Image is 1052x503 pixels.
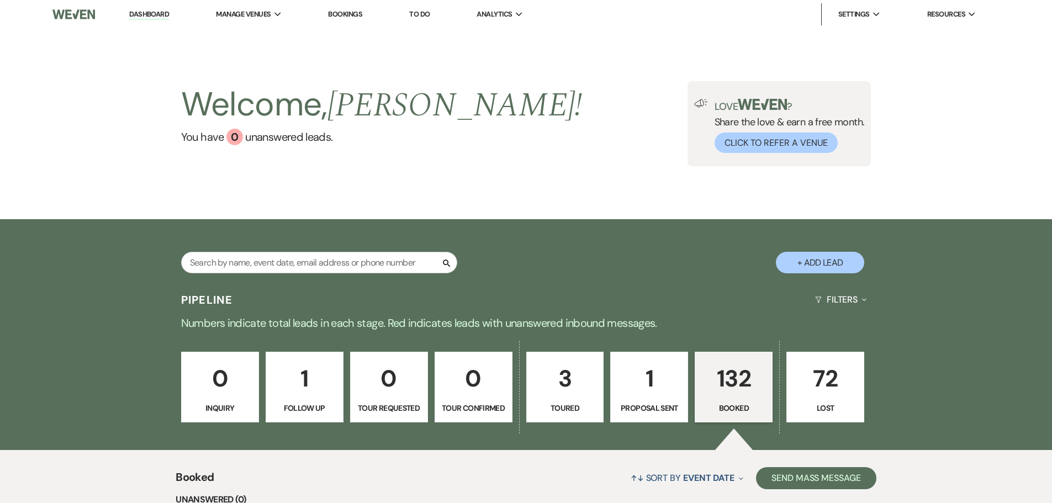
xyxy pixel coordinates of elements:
[435,352,512,422] a: 0Tour Confirmed
[181,81,583,129] h2: Welcome,
[442,360,505,397] p: 0
[715,133,838,153] button: Click to Refer a Venue
[738,99,787,110] img: weven-logo-green.svg
[786,352,864,422] a: 72Lost
[188,402,252,414] p: Inquiry
[533,402,597,414] p: Toured
[694,99,708,108] img: loud-speaker-illustration.svg
[188,360,252,397] p: 0
[216,9,271,20] span: Manage Venues
[409,9,430,19] a: To Do
[715,99,865,112] p: Love ?
[357,360,421,397] p: 0
[526,352,604,422] a: 3Toured
[328,9,362,19] a: Bookings
[357,402,421,414] p: Tour Requested
[776,252,864,273] button: + Add Lead
[181,252,457,273] input: Search by name, event date, email address or phone number
[683,472,734,484] span: Event Date
[181,292,233,308] h3: Pipeline
[617,402,681,414] p: Proposal Sent
[702,360,765,397] p: 132
[610,352,688,422] a: 1Proposal Sent
[811,285,871,314] button: Filters
[181,352,259,422] a: 0Inquiry
[533,360,597,397] p: 3
[756,467,876,489] button: Send Mass Message
[129,314,924,332] p: Numbers indicate total leads in each stage. Red indicates leads with unanswered inbound messages.
[477,9,512,20] span: Analytics
[794,402,857,414] p: Lost
[129,9,169,20] a: Dashboard
[327,80,583,131] span: [PERSON_NAME] !
[176,469,214,493] span: Booked
[442,402,505,414] p: Tour Confirmed
[273,360,336,397] p: 1
[350,352,428,422] a: 0Tour Requested
[52,3,94,26] img: Weven Logo
[838,9,870,20] span: Settings
[695,352,773,422] a: 132Booked
[266,352,343,422] a: 1Follow Up
[626,463,748,493] button: Sort By Event Date
[927,9,965,20] span: Resources
[708,99,865,153] div: Share the love & earn a free month.
[702,402,765,414] p: Booked
[226,129,243,145] div: 0
[181,129,583,145] a: You have 0 unanswered leads.
[794,360,857,397] p: 72
[273,402,336,414] p: Follow Up
[617,360,681,397] p: 1
[631,472,644,484] span: ↑↓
